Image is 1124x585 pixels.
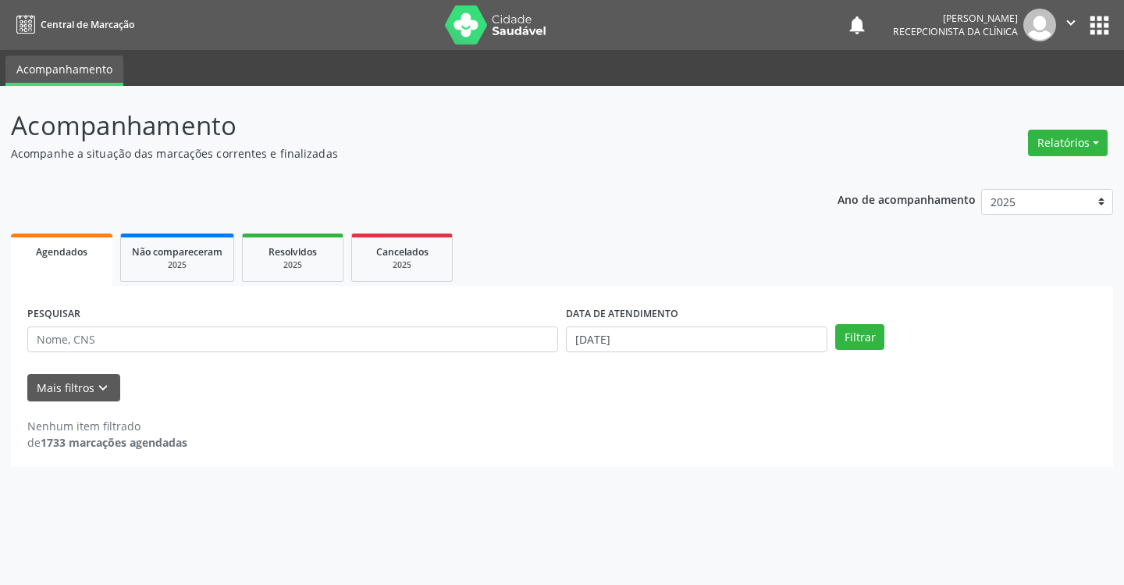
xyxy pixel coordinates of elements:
[132,245,222,259] span: Não compareceram
[1023,9,1056,41] img: img
[132,259,222,271] div: 2025
[269,245,317,259] span: Resolvidos
[566,326,827,353] input: Selecione um intervalo
[254,259,332,271] div: 2025
[11,12,134,37] a: Central de Marcação
[94,380,112,397] i: keyboard_arrow_down
[27,374,120,401] button: Mais filtroskeyboard_arrow_down
[835,324,884,351] button: Filtrar
[1056,9,1086,41] button: 
[846,14,868,36] button: notifications
[893,12,1018,25] div: [PERSON_NAME]
[376,245,429,259] span: Cancelados
[41,435,187,450] strong: 1733 marcações agendadas
[5,55,123,86] a: Acompanhamento
[1086,12,1113,39] button: apps
[27,418,187,434] div: Nenhum item filtrado
[838,189,976,209] p: Ano de acompanhamento
[27,326,558,353] input: Nome, CNS
[27,302,80,326] label: PESQUISAR
[893,25,1018,38] span: Recepcionista da clínica
[11,106,782,145] p: Acompanhamento
[41,18,134,31] span: Central de Marcação
[566,302,678,326] label: DATA DE ATENDIMENTO
[27,434,187,451] div: de
[1028,130,1108,156] button: Relatórios
[1062,14,1080,31] i: 
[11,145,782,162] p: Acompanhe a situação das marcações correntes e finalizadas
[363,259,441,271] div: 2025
[36,245,87,259] span: Agendados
